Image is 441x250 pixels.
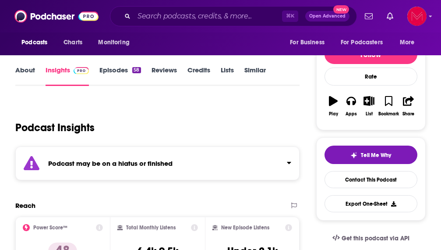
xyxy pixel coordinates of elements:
[134,9,282,23] input: Search podcasts, credits, & more...
[15,121,95,134] h1: Podcast Insights
[290,36,325,49] span: For Business
[14,8,99,25] img: Podchaser - Follow, Share and Rate Podcasts
[99,66,141,86] a: Episodes58
[402,111,414,117] div: Share
[346,111,357,117] div: Apps
[325,68,417,86] div: Rate
[335,34,395,51] button: open menu
[58,34,88,51] a: Charts
[378,90,399,122] button: Bookmark
[329,111,338,117] div: Play
[221,225,269,231] h2: New Episode Listens
[244,66,266,86] a: Similar
[309,14,346,18] span: Open Advanced
[325,90,342,122] button: Play
[15,66,35,86] a: About
[325,228,416,249] a: Get this podcast via API
[383,9,397,24] a: Show notifications dropdown
[350,152,357,159] img: tell me why sparkle
[360,90,378,122] button: List
[394,34,426,51] button: open menu
[46,66,89,86] a: InsightsPodchaser Pro
[400,36,415,49] span: More
[282,11,298,22] span: ⌘ K
[48,159,173,168] strong: Podcast may be on a hiatus or finished
[64,36,82,49] span: Charts
[15,34,59,51] button: open menu
[187,66,210,86] a: Credits
[221,66,234,86] a: Lists
[366,111,373,117] div: List
[110,6,357,26] div: Search podcasts, credits, & more...
[399,90,417,122] button: Share
[325,171,417,188] a: Contact This Podcast
[284,34,335,51] button: open menu
[21,36,47,49] span: Podcasts
[98,36,129,49] span: Monitoring
[361,152,391,159] span: Tell Me Why
[361,9,376,24] a: Show notifications dropdown
[333,5,349,14] span: New
[341,36,383,49] span: For Podcasters
[33,225,67,231] h2: Power Score™
[15,201,35,210] h2: Reach
[325,146,417,164] button: tell me why sparkleTell Me Why
[92,34,141,51] button: open menu
[407,7,427,26] button: Show profile menu
[132,67,141,73] div: 58
[378,111,399,117] div: Bookmark
[325,195,417,212] button: Export One-Sheet
[74,67,89,74] img: Podchaser Pro
[126,225,176,231] h2: Total Monthly Listens
[342,90,360,122] button: Apps
[342,235,409,242] span: Get this podcast via API
[152,66,177,86] a: Reviews
[407,7,427,26] span: Logged in as Pamelamcclure
[407,7,427,26] img: User Profile
[15,146,300,180] section: Click to expand status details
[305,11,349,21] button: Open AdvancedNew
